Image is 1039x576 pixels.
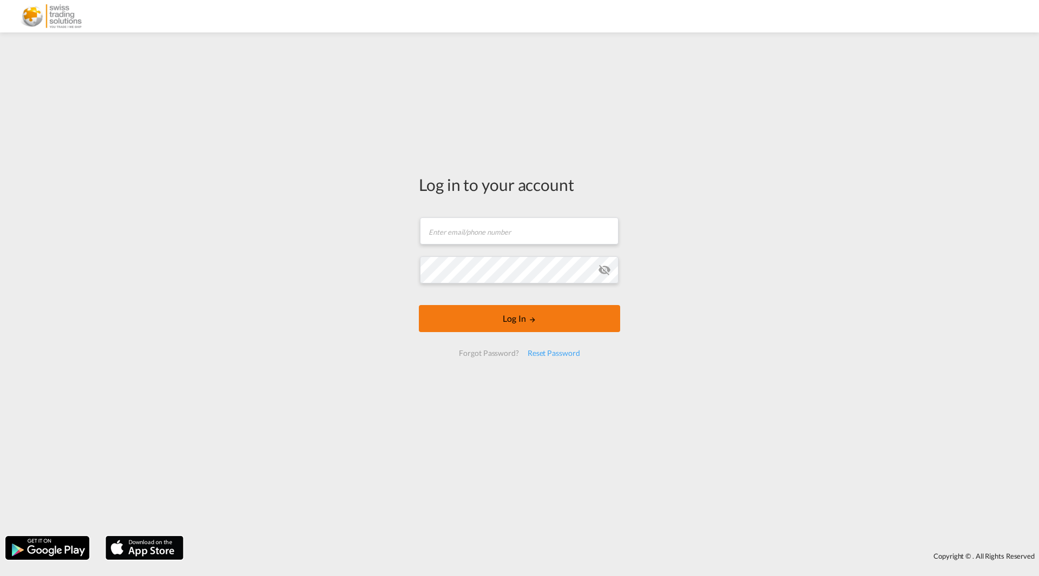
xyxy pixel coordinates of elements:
img: apple.png [104,535,185,561]
img: f9751c60786011ecbe49d7ff99833a38.png [16,4,89,29]
md-icon: icon-eye-off [598,263,611,276]
div: Reset Password [523,343,584,363]
img: google.png [4,535,90,561]
div: Forgot Password? [455,343,523,363]
div: Copyright © . All Rights Reserved [189,547,1039,565]
input: Enter email/phone number [420,217,619,244]
div: Log in to your account [419,173,620,196]
button: LOGIN [419,305,620,332]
